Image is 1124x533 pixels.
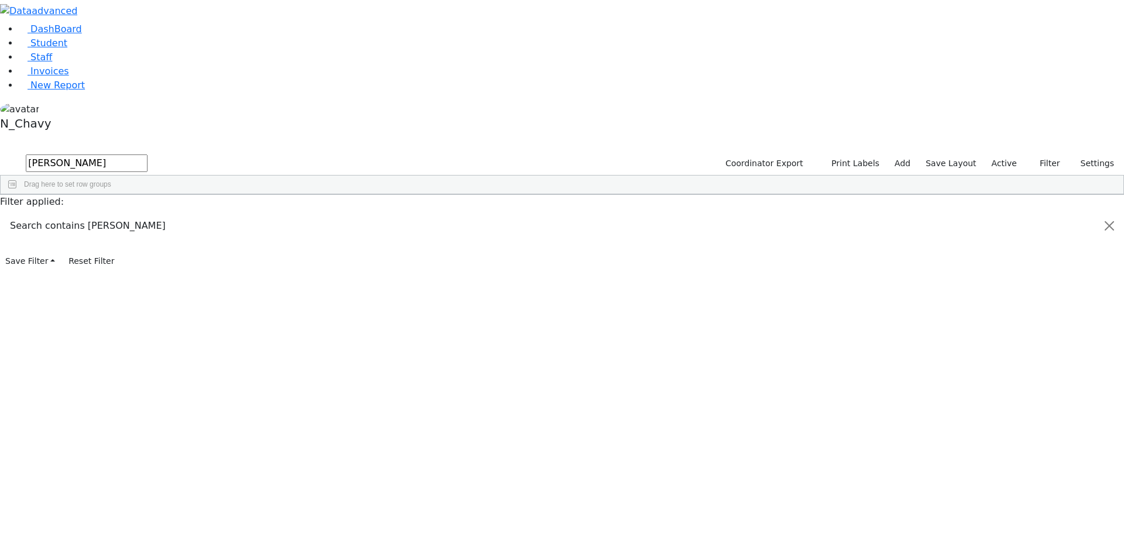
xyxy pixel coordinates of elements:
label: Active [986,154,1022,173]
span: Staff [30,51,52,63]
span: DashBoard [30,23,82,35]
button: Close [1095,209,1123,242]
span: Invoices [30,66,69,77]
a: Add [889,154,916,173]
a: New Report [19,80,85,91]
button: Reset Filter [63,252,119,270]
a: Student [19,37,67,49]
input: Search [26,154,148,172]
button: Print Labels [818,154,885,173]
span: Student [30,37,67,49]
a: Invoices [19,66,69,77]
span: New Report [30,80,85,91]
a: DashBoard [19,23,82,35]
button: Settings [1065,154,1119,173]
button: Save Layout [920,154,981,173]
a: Staff [19,51,52,63]
button: Filter [1024,154,1065,173]
span: Drag here to set row groups [24,180,111,188]
button: Coordinator Export [718,154,808,173]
